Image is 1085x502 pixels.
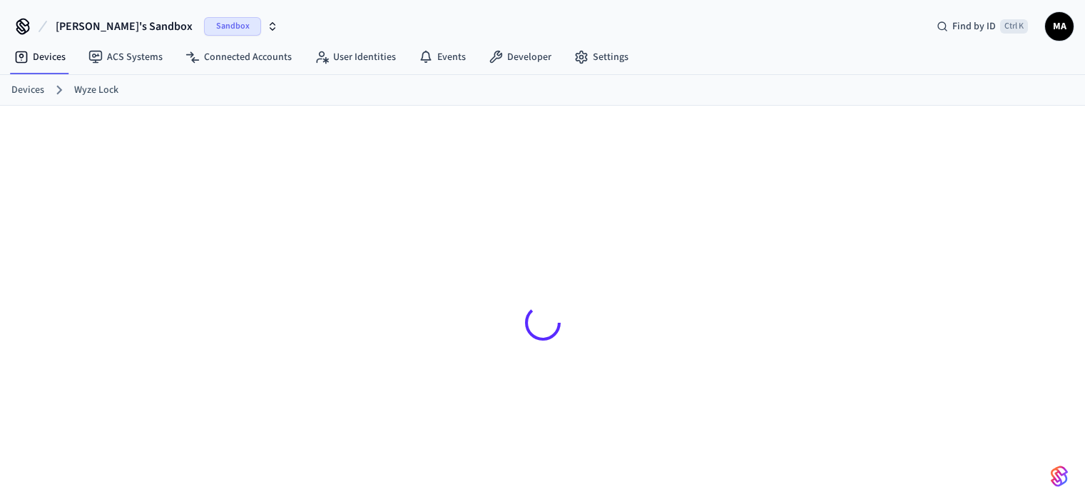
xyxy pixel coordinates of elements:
span: Ctrl K [1000,19,1028,34]
a: Wyze Lock [74,83,118,98]
span: [PERSON_NAME]'s Sandbox [56,18,193,35]
a: Connected Accounts [174,44,303,70]
span: Sandbox [204,17,261,36]
a: ACS Systems [77,44,174,70]
span: MA [1046,14,1072,39]
a: Settings [563,44,640,70]
a: Devices [3,44,77,70]
a: User Identities [303,44,407,70]
button: MA [1045,12,1074,41]
img: SeamLogoGradient.69752ec5.svg [1051,465,1068,488]
a: Developer [477,44,563,70]
div: Find by IDCtrl K [925,14,1039,39]
a: Devices [11,83,44,98]
a: Events [407,44,477,70]
span: Find by ID [952,19,996,34]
